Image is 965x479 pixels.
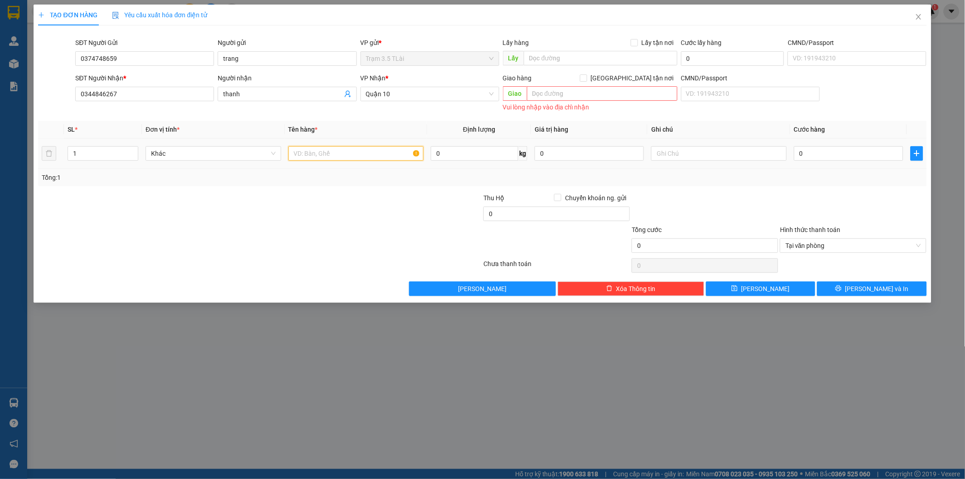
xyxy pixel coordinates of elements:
[785,239,921,252] span: Tại văn phòng
[503,86,527,101] span: Giao
[587,73,677,83] span: [GEOGRAPHIC_DATA] tận nơi
[681,73,820,83] div: CMND/Passport
[681,51,785,66] input: Cước lấy hàng
[503,51,524,65] span: Lấy
[8,30,78,40] div: vàng
[817,281,926,296] button: printer[PERSON_NAME] và In
[218,73,356,83] div: Người nhận
[518,146,527,161] span: kg
[561,193,630,203] span: Chuyển khoản ng. gửi
[632,226,662,233] span: Tổng cước
[85,8,141,30] div: Quận 10
[366,87,494,101] span: Quận 10
[38,12,44,18] span: plus
[503,39,529,46] span: Lấy hàng
[535,146,644,161] input: 0
[906,5,931,30] button: Close
[38,11,97,19] span: TẠO ĐƠN HÀNG
[794,126,825,133] span: Cước hàng
[558,281,704,296] button: deleteXóa Thông tin
[503,102,677,113] div: Vui lòng nhập vào địa chỉ nhận
[483,194,504,202] span: Thu Hộ
[75,73,214,83] div: SĐT Người Nhận
[361,38,499,48] div: VP gửi
[535,126,568,133] span: Giá trị hàng
[8,8,78,30] div: Trạm 3.5 TLài
[458,284,507,294] span: [PERSON_NAME]
[911,146,923,161] button: plus
[638,38,677,48] span: Lấy tận nơi
[731,285,738,292] span: save
[835,285,842,292] span: printer
[8,9,22,18] span: Gửi:
[606,285,613,292] span: delete
[42,146,56,161] button: delete
[218,38,356,48] div: Người gửi
[361,74,386,82] span: VP Nhận
[651,146,787,161] input: Ghi Chú
[911,150,922,157] span: plus
[706,281,815,296] button: save[PERSON_NAME]
[42,173,372,183] div: Tổng: 1
[68,126,75,133] span: SL
[780,226,840,233] label: Hình thức thanh toán
[288,126,318,133] span: Tên hàng
[524,51,677,65] input: Dọc đường
[648,121,790,138] th: Ghi chú
[112,12,119,19] img: icon
[616,284,656,294] span: Xóa Thông tin
[151,147,276,160] span: Khác
[527,86,677,101] input: Dọc đường
[845,284,909,294] span: [PERSON_NAME] và In
[681,39,722,46] label: Cước lấy hàng
[146,126,180,133] span: Đơn vị tính
[85,30,141,40] div: CƯƠNG
[288,146,424,161] input: VD: Bàn, Ghế
[463,126,495,133] span: Định lượng
[366,52,494,65] span: Trạm 3.5 TLài
[112,11,208,19] span: Yêu cầu xuất hóa đơn điện tử
[344,90,351,98] span: user-add
[741,284,790,294] span: [PERSON_NAME]
[75,38,214,48] div: SĐT Người Gửi
[482,259,631,275] div: Chưa thanh toán
[915,13,922,20] span: close
[409,281,556,296] button: [PERSON_NAME]
[503,74,532,82] span: Giao hàng
[8,53,78,64] div: 0831840002771
[788,38,926,48] div: CMND/Passport
[85,9,107,18] span: Nhận:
